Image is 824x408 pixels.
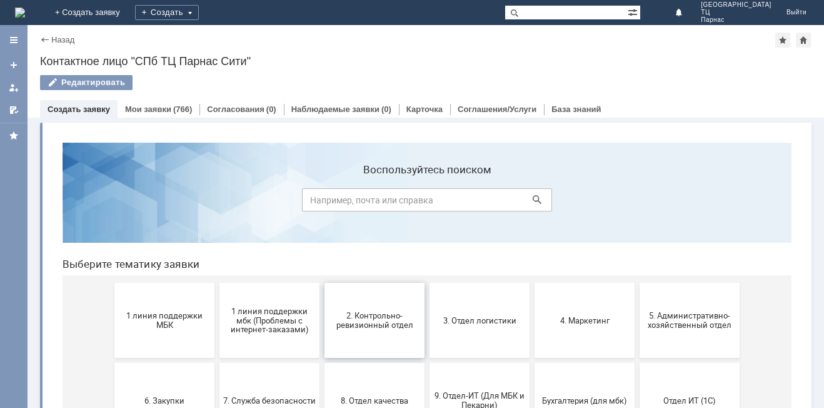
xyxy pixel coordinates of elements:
[276,343,368,352] span: Финансовый отдел
[15,8,25,18] a: Перейти на домашнюю страницу
[167,310,267,385] button: Отдел-ИТ (Офис)
[249,31,500,43] label: Воспользуйтесь поиском
[377,150,477,225] button: 3. Отдел логистики
[272,310,372,385] button: Финансовый отдел
[167,230,267,305] button: 7. Служба безопасности
[458,105,536,114] a: Соглашения/Услуги
[377,230,477,305] button: 9. Отдел-ИТ (Для МБК и Пекарни)
[406,105,443,114] a: Карточка
[482,310,582,385] button: Это соглашение не активно!
[272,150,372,225] button: 2. Контрольно-ревизионный отдел
[482,230,582,305] button: Бухгалтерия (для мбк)
[381,105,391,114] div: (0)
[48,105,110,114] a: Создать заявку
[4,100,24,120] a: Мои согласования
[486,339,578,357] span: Это соглашение не активно!
[66,263,158,272] span: 6. Закупки
[4,78,24,98] a: Мои заявки
[207,105,264,114] a: Согласования
[62,150,162,225] button: 1 линия поддержки МБК
[486,183,578,192] span: 4. Маркетинг
[10,125,739,138] header: Выберите тематику заявки
[482,150,582,225] button: 4. Маркетинг
[591,263,683,272] span: Отдел ИТ (1С)
[591,334,683,362] span: [PERSON_NAME]. Услуги ИТ для МБК (оформляет L1)
[701,9,771,16] span: ТЦ
[66,339,158,357] span: Отдел-ИТ (Битрикс24 и CRM)
[775,33,790,48] div: Добавить в избранное
[381,343,473,352] span: Франчайзинг
[62,310,162,385] button: Отдел-ИТ (Битрикс24 и CRM)
[276,178,368,197] span: 2. Контрольно-ревизионный отдел
[4,55,24,75] a: Создать заявку
[628,6,640,18] span: Расширенный поиск
[591,178,683,197] span: 5. Административно-хозяйственный отдел
[276,263,368,272] span: 8. Отдел качества
[66,178,158,197] span: 1 линия поддержки МБК
[796,33,811,48] div: Сделать домашней страницей
[272,230,372,305] button: 8. Отдел качества
[486,263,578,272] span: Бухгалтерия (для мбк)
[249,56,500,79] input: Например, почта или справка
[381,258,473,277] span: 9. Отдел-ИТ (Для МБК и Пекарни)
[551,105,601,114] a: База знаний
[171,263,263,272] span: 7. Служба безопасности
[701,1,771,9] span: [GEOGRAPHIC_DATA]
[15,8,25,18] img: logo
[40,55,811,68] div: Контактное лицо "СПб ТЦ Парнас Сити"
[62,230,162,305] button: 6. Закупки
[291,105,379,114] a: Наблюдаемые заявки
[167,150,267,225] button: 1 линия поддержки мбк (Проблемы с интернет-заказами)
[171,173,263,201] span: 1 линия поддержки мбк (Проблемы с интернет-заказами)
[587,230,687,305] button: Отдел ИТ (1С)
[377,310,477,385] button: Франчайзинг
[125,105,171,114] a: Мои заявки
[701,16,771,24] span: Парнас
[51,35,74,44] a: Назад
[266,105,276,114] div: (0)
[587,310,687,385] button: [PERSON_NAME]. Услуги ИТ для МБК (оформляет L1)
[587,150,687,225] button: 5. Административно-хозяйственный отдел
[171,343,263,352] span: Отдел-ИТ (Офис)
[135,5,199,20] div: Создать
[173,105,192,114] div: (766)
[381,183,473,192] span: 3. Отдел логистики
